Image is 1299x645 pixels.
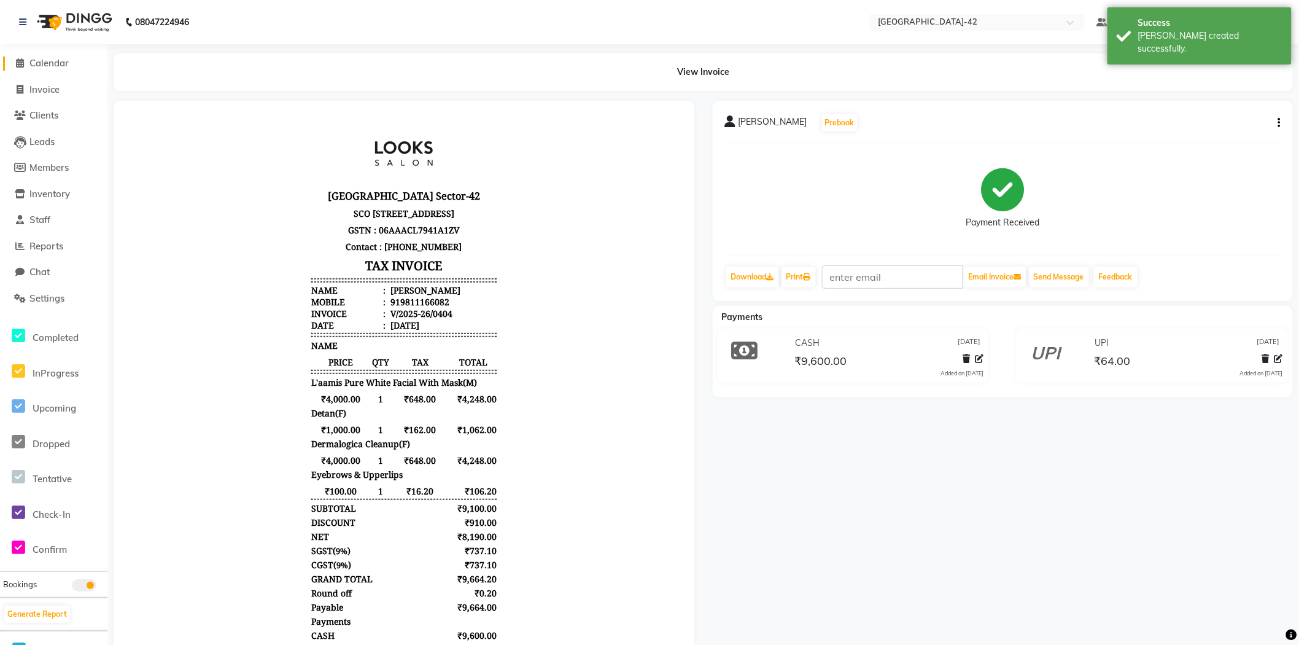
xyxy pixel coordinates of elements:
[29,292,64,304] span: Settings
[794,354,847,371] span: ₹9,600.00
[726,267,779,287] a: Download
[29,266,50,278] span: Chat
[185,280,245,292] span: ₹4,000.00
[245,342,265,353] span: 1
[31,5,115,39] img: logo
[185,206,260,218] div: Date
[33,473,72,485] span: Tentative
[29,214,50,225] span: Staff
[185,488,217,500] div: Payable
[185,227,212,238] span: NAME
[323,418,371,429] div: ₹8,190.00
[114,53,1293,91] div: View Invoice
[257,171,260,183] span: :
[185,243,245,255] span: PRICE
[185,109,371,125] p: GSTN : 06AAACL7941A1ZV
[324,311,371,322] span: ₹1,062.00
[29,136,55,147] span: Leads
[3,83,104,97] a: Invoice
[257,206,260,218] span: :
[185,446,207,458] span: CGST
[185,404,230,415] div: DISCOUNT
[33,402,76,414] span: Upcoming
[33,367,79,379] span: InProgress
[262,195,327,206] div: V/2025-26/0404
[185,432,207,444] span: SGST
[210,432,222,444] span: 9%
[323,460,371,472] div: ₹9,664.20
[781,267,816,287] a: Print
[822,114,858,131] button: Prebook
[323,474,371,486] div: ₹0.20
[323,389,371,401] div: ₹9,100.00
[185,311,245,322] span: ₹1,000.00
[262,206,293,218] div: [DATE]
[1094,267,1138,287] a: Feedback
[324,243,371,255] span: TOTAL
[3,213,104,227] a: Staff
[185,142,371,163] h3: TAX INVOICE
[958,337,980,350] span: [DATE]
[1240,369,1283,378] div: Added on [DATE]
[3,135,104,149] a: Leads
[1138,29,1282,55] div: Bill created successfully.
[185,517,209,528] span: CASH
[211,447,222,458] span: 9%
[185,74,371,92] h3: [GEOGRAPHIC_DATA] Sector-42
[3,292,104,306] a: Settings
[33,438,70,450] span: Dropped
[324,372,371,384] span: ₹106.20
[185,294,220,306] span: Detan(F)
[265,280,324,292] span: ₹648.00
[940,369,983,378] div: Added on [DATE]
[29,84,60,95] span: Invoice
[3,579,37,589] span: Bookings
[3,265,104,279] a: Chat
[739,115,807,133] span: [PERSON_NAME]
[185,432,225,444] div: ( )
[265,342,324,353] span: ₹648.00
[265,372,324,384] span: ₹16.20
[29,240,63,252] span: Reports
[245,243,265,255] span: QTY
[323,404,371,415] div: ₹910.00
[265,243,324,255] span: TAX
[1257,337,1280,350] span: [DATE]
[323,545,371,557] div: ₹9,664.00
[245,372,265,384] span: 1
[245,311,265,322] span: 1
[33,544,67,555] span: Confirm
[1095,337,1109,350] span: UPI
[185,264,351,275] span: L'aamis Pure White Facial With Mask(M)
[4,606,70,623] button: Generate Report
[185,567,371,579] p: Please visit again !
[3,57,104,71] a: Calendar
[185,531,200,542] span: UPI
[29,162,69,173] span: Members
[3,109,104,123] a: Clients
[185,356,277,367] span: Eyebrows & Upperlips
[29,109,58,121] span: Clients
[722,311,763,322] span: Payments
[185,342,245,353] span: ₹4,000.00
[185,545,203,557] div: Paid
[795,337,820,350] span: CASH
[33,332,79,343] span: Completed
[29,188,70,200] span: Inventory
[323,432,371,444] div: ₹737.10
[185,389,230,401] div: SUBTOTAL
[323,488,371,500] div: ₹9,664.00
[185,502,225,514] div: Payments
[3,187,104,201] a: Inventory
[323,446,371,458] div: ₹737.10
[33,509,71,520] span: Check-In
[29,57,69,69] span: Calendar
[323,531,371,542] div: ₹64.00
[135,5,189,39] b: 08047224946
[185,325,284,337] span: Dermalogica Cleanup(F)
[822,265,963,289] input: enter email
[3,161,104,175] a: Members
[323,517,371,528] div: ₹9,600.00
[185,372,245,384] span: ₹100.00
[1138,17,1282,29] div: Success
